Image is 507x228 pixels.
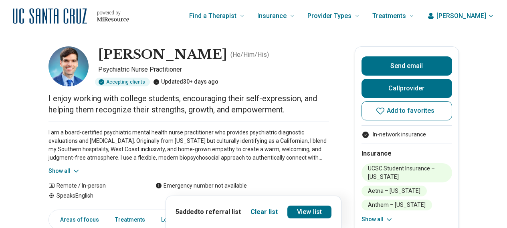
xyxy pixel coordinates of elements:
[95,78,150,86] div: Accepting clients
[362,56,452,76] button: Send email
[427,11,494,21] button: [PERSON_NAME]
[287,206,331,218] a: View list
[176,207,241,217] p: 5 added
[362,130,452,139] ul: Payment options
[50,212,104,228] a: Areas of focus
[387,108,435,114] span: Add to favorites
[48,182,139,190] div: Remote / In-person
[362,200,432,210] li: Anthem – [US_STATE]
[98,46,227,63] h1: [PERSON_NAME]
[362,149,452,158] h2: Insurance
[189,10,236,22] span: Find a Therapist
[362,79,452,98] button: Callprovider
[153,78,218,86] div: Updated 30+ days ago
[372,10,406,22] span: Treatments
[257,10,287,22] span: Insurance
[48,192,139,200] div: Speaks English
[362,130,452,139] li: In-network insurance
[307,10,351,22] span: Provider Types
[156,182,247,190] div: Emergency number not available
[98,65,329,74] p: Psychiatric Nurse Practitioner
[48,128,329,162] p: I am a board-certified psychiatric mental health nurse practitioner who provides psychiatric diag...
[362,163,452,182] li: UCSC Student Insurance – [US_STATE]
[230,50,269,60] p: ( He/Him/His )
[110,212,150,228] a: Treatments
[97,10,129,16] p: powered by
[48,93,329,115] p: I enjoy working with college students, encouraging their self-expression, and helping them recogn...
[250,207,278,217] button: Clear list
[362,215,393,224] button: Show all
[198,208,241,216] span: to referral list
[362,101,452,120] button: Add to favorites
[362,186,427,196] li: Aetna – [US_STATE]
[48,167,80,175] button: Show all
[156,212,189,228] a: Location
[48,46,89,86] img: Andrew Monasterio, Psychiatric Nurse Practitioner
[436,11,486,21] span: [PERSON_NAME]
[13,3,129,29] a: Home page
